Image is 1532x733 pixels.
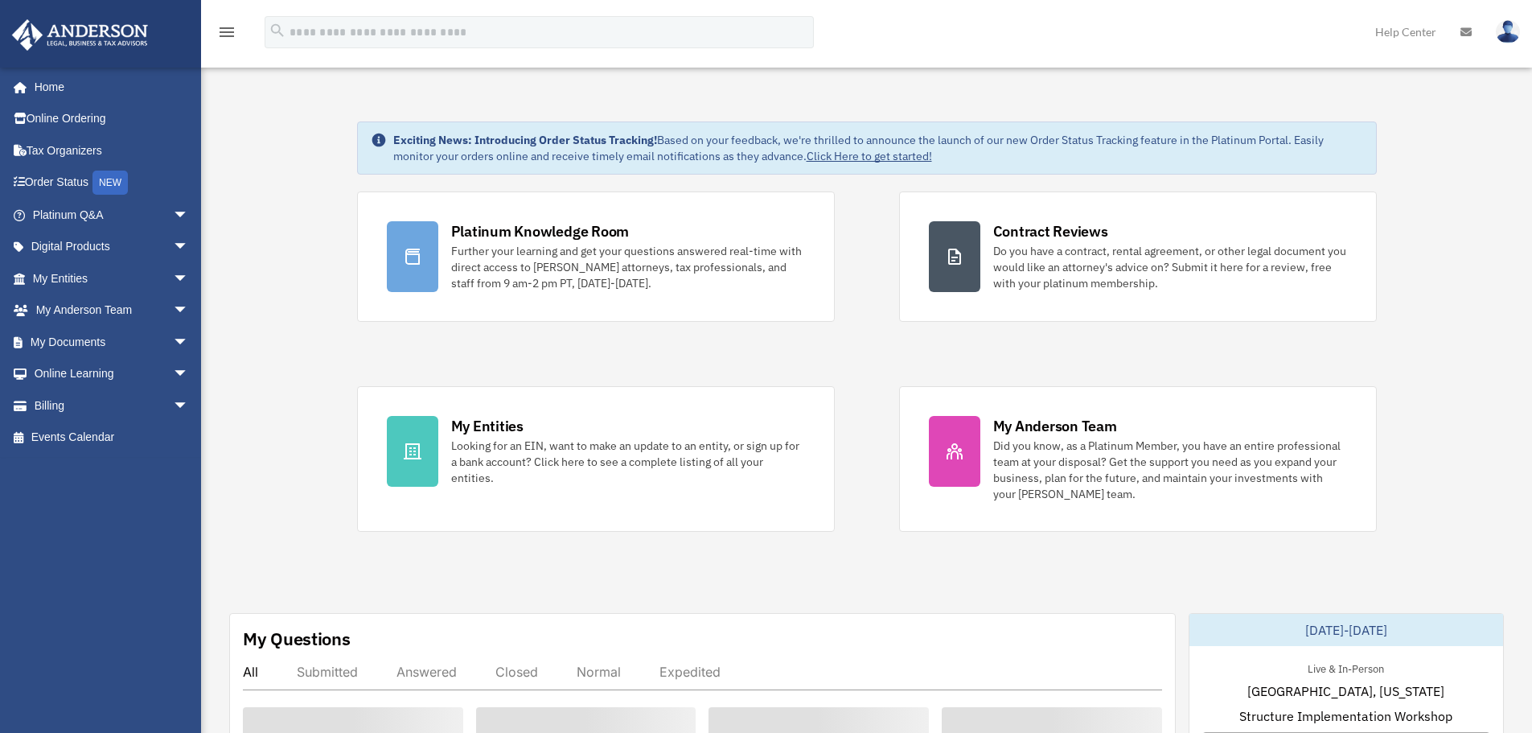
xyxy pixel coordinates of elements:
a: Click Here to get started! [807,149,932,163]
div: Closed [495,664,538,680]
strong: Exciting News: Introducing Order Status Tracking! [393,133,657,147]
div: All [243,664,258,680]
img: User Pic [1496,20,1520,43]
div: Normal [577,664,621,680]
a: My Documentsarrow_drop_down [11,326,213,358]
div: Contract Reviews [993,221,1108,241]
a: Contract Reviews Do you have a contract, rental agreement, or other legal document you would like... [899,191,1377,322]
span: arrow_drop_down [173,389,205,422]
a: Online Ordering [11,103,213,135]
i: search [269,22,286,39]
i: menu [217,23,236,42]
img: Anderson Advisors Platinum Portal [7,19,153,51]
span: arrow_drop_down [173,262,205,295]
a: My Anderson Team Did you know, as a Platinum Member, you have an entire professional team at your... [899,386,1377,532]
a: Online Learningarrow_drop_down [11,358,213,390]
span: arrow_drop_down [173,358,205,391]
div: Further your learning and get your questions answered real-time with direct access to [PERSON_NAM... [451,243,805,291]
a: Tax Organizers [11,134,213,167]
div: Looking for an EIN, want to make an update to an entity, or sign up for a bank account? Click her... [451,438,805,486]
div: Did you know, as a Platinum Member, you have an entire professional team at your disposal? Get th... [993,438,1347,502]
div: Expedited [659,664,721,680]
div: Based on your feedback, we're thrilled to announce the launch of our new Order Status Tracking fe... [393,132,1363,164]
a: My Anderson Teamarrow_drop_down [11,294,213,327]
a: Digital Productsarrow_drop_down [11,231,213,263]
div: My Questions [243,627,351,651]
span: arrow_drop_down [173,199,205,232]
span: arrow_drop_down [173,294,205,327]
div: My Anderson Team [993,416,1117,436]
a: Order StatusNEW [11,167,213,200]
div: Do you have a contract, rental agreement, or other legal document you would like an attorney's ad... [993,243,1347,291]
span: arrow_drop_down [173,231,205,264]
div: NEW [92,171,128,195]
div: Live & In-Person [1295,659,1397,676]
div: My Entities [451,416,524,436]
a: Platinum Knowledge Room Further your learning and get your questions answered real-time with dire... [357,191,835,322]
span: Structure Implementation Workshop [1239,706,1452,726]
a: My Entitiesarrow_drop_down [11,262,213,294]
div: Answered [396,664,457,680]
a: Billingarrow_drop_down [11,389,213,422]
a: menu [217,28,236,42]
div: [DATE]-[DATE] [1189,614,1503,646]
a: My Entities Looking for an EIN, want to make an update to an entity, or sign up for a bank accoun... [357,386,835,532]
div: Platinum Knowledge Room [451,221,630,241]
span: arrow_drop_down [173,326,205,359]
a: Platinum Q&Aarrow_drop_down [11,199,213,231]
span: [GEOGRAPHIC_DATA], [US_STATE] [1247,682,1444,701]
a: Events Calendar [11,422,213,454]
a: Home [11,71,205,103]
div: Submitted [297,664,358,680]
